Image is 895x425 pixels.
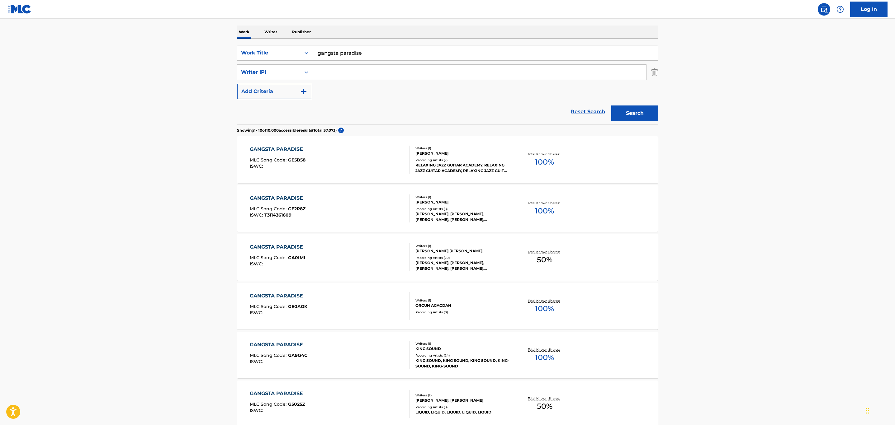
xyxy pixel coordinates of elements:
[535,303,554,314] span: 100 %
[415,358,509,369] div: KING SOUND, KING SOUND, KING SOUND, KING-SOUND, KING-SOUND
[535,205,554,217] span: 100 %
[651,64,658,80] img: Delete Criterion
[338,128,344,133] span: ?
[241,49,297,57] div: Work Title
[415,303,509,308] div: ORCUN AGACDAN
[250,341,307,348] div: GANGSTA PARADISE
[237,283,658,329] a: GANGSTA PARADISEMLC Song Code:GE0AGKISWC:Writers (1)ORCUN AGACDANRecording Artists (0)Total Known...
[528,396,561,401] p: Total Known Shares:
[7,5,31,14] img: MLC Logo
[250,157,288,163] span: MLC Song Code :
[528,347,561,352] p: Total Known Shares:
[528,152,561,156] p: Total Known Shares:
[290,26,313,39] p: Publisher
[415,151,509,156] div: [PERSON_NAME]
[537,254,552,265] span: 50 %
[288,353,307,358] span: GA9G4C
[415,298,509,303] div: Writers ( 1 )
[850,2,888,17] a: Log In
[288,255,305,260] span: GA0IM1
[415,346,509,352] div: KING SOUND
[250,194,306,202] div: GANGSTA PARADISE
[250,206,288,212] span: MLC Song Code :
[415,353,509,358] div: Recording Artists ( 24 )
[250,146,306,153] div: GANGSTA PARADISE
[866,401,869,420] div: Drag
[250,212,264,218] span: ISWC :
[864,395,895,425] iframe: Chat Widget
[250,304,288,309] span: MLC Song Code :
[415,409,509,415] div: LIQUID, LIQUID, LIQUID, LIQUID, LIQUID
[415,255,509,260] div: Recording Artists ( 20 )
[415,244,509,248] div: Writers ( 1 )
[250,310,264,315] span: ISWC :
[415,405,509,409] div: Recording Artists ( 8 )
[818,3,830,16] a: Public Search
[415,310,509,315] div: Recording Artists ( 0 )
[237,234,658,281] a: GANGSTA PARADISEMLC Song Code:GA0IM1ISWC:Writers (1)[PERSON_NAME] [PERSON_NAME]Recording Artists ...
[241,68,297,76] div: Writer IPI
[537,401,552,412] span: 50 %
[237,332,658,378] a: GANGSTA PARADISEMLC Song Code:GA9G4CISWC:Writers (1)KING SOUNDRecording Artists (24)KING SOUND, K...
[820,6,828,13] img: search
[415,162,509,174] div: RELAXING JAZZ GUITAR ACADEMY, RELAXING JAZZ GUITAR ACADEMY, RELAXING JAZZ GUITAR ACADEMY, RELAXIN...
[288,157,305,163] span: GE5B58
[237,84,312,99] button: Add Criteria
[250,390,306,397] div: GANGSTA PARADISE
[250,359,264,364] span: ISWC :
[528,201,561,205] p: Total Known Shares:
[415,199,509,205] div: [PERSON_NAME]
[250,408,264,413] span: ISWC :
[264,212,291,218] span: T3114361609
[415,260,509,271] div: [PERSON_NAME], [PERSON_NAME], [PERSON_NAME], [PERSON_NAME], [PERSON_NAME]
[300,88,307,95] img: 9d2ae6d4665cec9f34b9.svg
[288,206,305,212] span: GE2R8Z
[415,393,509,398] div: Writers ( 2 )
[415,195,509,199] div: Writers ( 1 )
[250,255,288,260] span: MLC Song Code :
[288,304,307,309] span: GE0AGK
[237,45,658,124] form: Search Form
[535,352,554,363] span: 100 %
[415,158,509,162] div: Recording Artists ( 7 )
[237,185,658,232] a: GANGSTA PARADISEMLC Song Code:GE2R8ZISWC:T3114361609Writers (1)[PERSON_NAME]Recording Artists (8)...
[250,353,288,358] span: MLC Song Code :
[250,163,264,169] span: ISWC :
[611,105,658,121] button: Search
[250,261,264,267] span: ISWC :
[250,243,306,251] div: GANGSTA PARADISE
[237,136,658,183] a: GANGSTA PARADISEMLC Song Code:GE5B58ISWC:Writers (1)[PERSON_NAME]Recording Artists (7)RELAXING JA...
[535,156,554,168] span: 100 %
[834,3,846,16] div: Help
[836,6,844,13] img: help
[415,211,509,222] div: [PERSON_NAME], [PERSON_NAME], [PERSON_NAME], [PERSON_NAME], [PERSON_NAME]
[528,250,561,254] p: Total Known Shares:
[237,128,337,133] p: Showing 1 - 10 of 10,000 accessible results (Total 37,073 )
[263,26,279,39] p: Writer
[415,146,509,151] div: Writers ( 1 )
[288,401,305,407] span: G5025Z
[250,401,288,407] span: MLC Song Code :
[415,341,509,346] div: Writers ( 1 )
[568,105,608,119] a: Reset Search
[237,26,251,39] p: Work
[415,207,509,211] div: Recording Artists ( 8 )
[528,298,561,303] p: Total Known Shares:
[415,398,509,403] div: [PERSON_NAME], [PERSON_NAME]
[415,248,509,254] div: [PERSON_NAME] [PERSON_NAME]
[250,292,307,300] div: GANGSTA PARADISE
